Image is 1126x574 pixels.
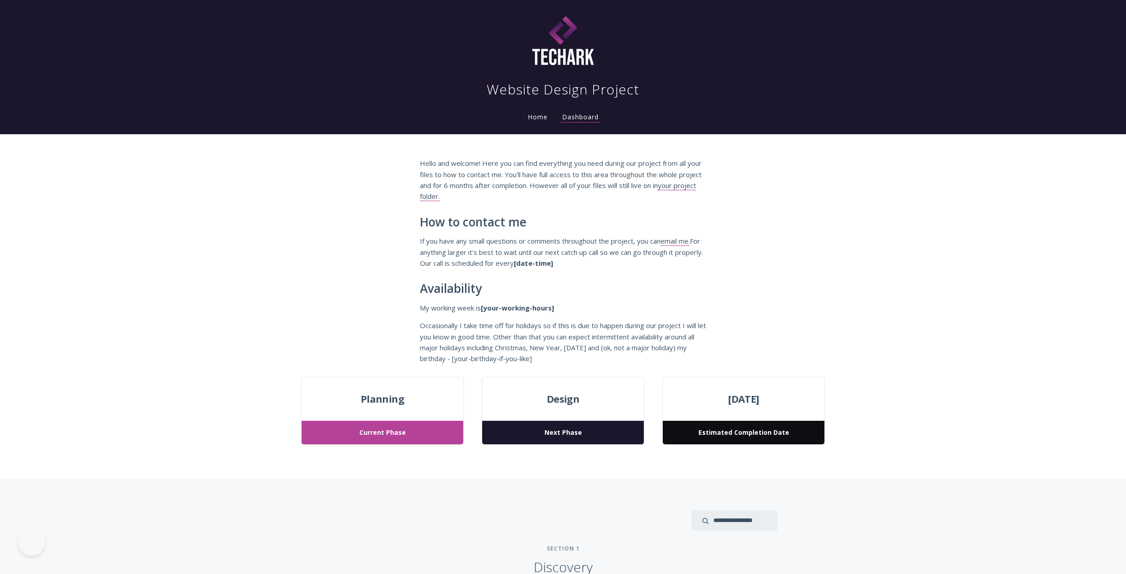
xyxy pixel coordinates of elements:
[663,421,824,445] span: Estimated Completion Date
[692,510,777,531] input: search input
[420,320,706,364] p: Occasionally I take time off for holidays so if this is due to happen during our project I will l...
[526,113,549,121] a: Home
[487,80,639,99] h1: Website Design Project
[420,302,706,313] p: My working week is
[482,421,644,445] span: Next Phase
[420,216,706,229] h2: How to contact me
[420,158,706,202] p: Hello and welcome! Here you can find everything you need during our project from all your files t...
[482,391,644,407] span: Design
[560,113,600,122] a: Dashboard
[420,235,706,268] p: If you have any small questions or comments throughout the project, you can For anything larger i...
[420,282,706,296] h2: Availability
[18,529,45,556] iframe: Toggle Customer Support
[661,236,690,246] a: email me.
[514,259,553,268] strong: [date-time]
[481,303,554,312] strong: [your-working-hours]
[302,391,463,407] span: Planning
[302,421,463,445] span: Current Phase
[663,391,824,407] span: [DATE]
